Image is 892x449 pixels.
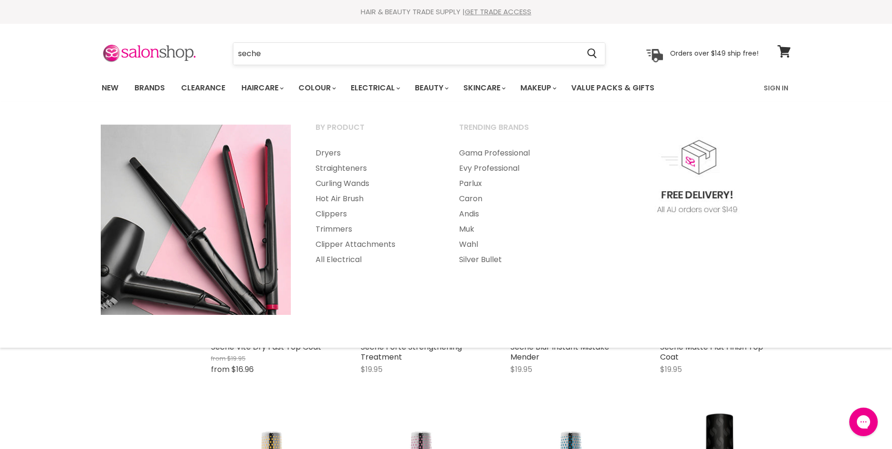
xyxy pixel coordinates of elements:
[513,78,562,98] a: Makeup
[447,146,589,267] ul: Main menu
[304,120,445,144] a: By Product
[670,49,758,58] p: Orders over $149 ship free!
[304,146,445,267] ul: Main menu
[758,78,794,98] a: Sign In
[174,78,232,98] a: Clearance
[465,7,531,17] a: GET TRADE ACCESS
[510,342,609,362] a: Seche Blur Instant Mistake Mender
[304,206,445,222] a: Clippers
[510,364,532,375] span: $19.95
[211,364,230,375] span: from
[361,342,462,362] a: Seche Forté Strengthening Treatment
[447,176,589,191] a: Parlux
[408,78,454,98] a: Beauty
[233,42,605,65] form: Product
[660,342,763,362] a: Seche Matte Flat Finish Top Coat
[447,237,589,252] a: Wahl
[233,43,580,65] input: Search
[95,74,710,102] ul: Main menu
[95,78,125,98] a: New
[447,120,589,144] a: Trending Brands
[344,78,406,98] a: Electrical
[227,354,246,363] span: $19.95
[447,252,589,267] a: Silver Bullet
[90,7,803,17] div: HAIR & BEAUTY TRADE SUPPLY |
[660,364,682,375] span: $19.95
[211,354,226,363] span: from
[90,74,803,102] nav: Main
[447,222,589,237] a: Muk
[844,404,882,439] iframe: Gorgias live chat messenger
[127,78,172,98] a: Brands
[231,364,254,375] span: $16.96
[447,206,589,222] a: Andis
[304,161,445,176] a: Straighteners
[291,78,342,98] a: Colour
[304,222,445,237] a: Trimmers
[447,191,589,206] a: Caron
[304,176,445,191] a: Curling Wands
[304,146,445,161] a: Dryers
[447,146,589,161] a: Gama Professional
[304,252,445,267] a: All Electrical
[361,364,383,375] span: $19.95
[580,43,605,65] button: Search
[447,161,589,176] a: Evy Professional
[304,237,445,252] a: Clipper Attachments
[304,191,445,206] a: Hot Air Brush
[234,78,289,98] a: Haircare
[564,78,662,98] a: Value Packs & Gifts
[456,78,511,98] a: Skincare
